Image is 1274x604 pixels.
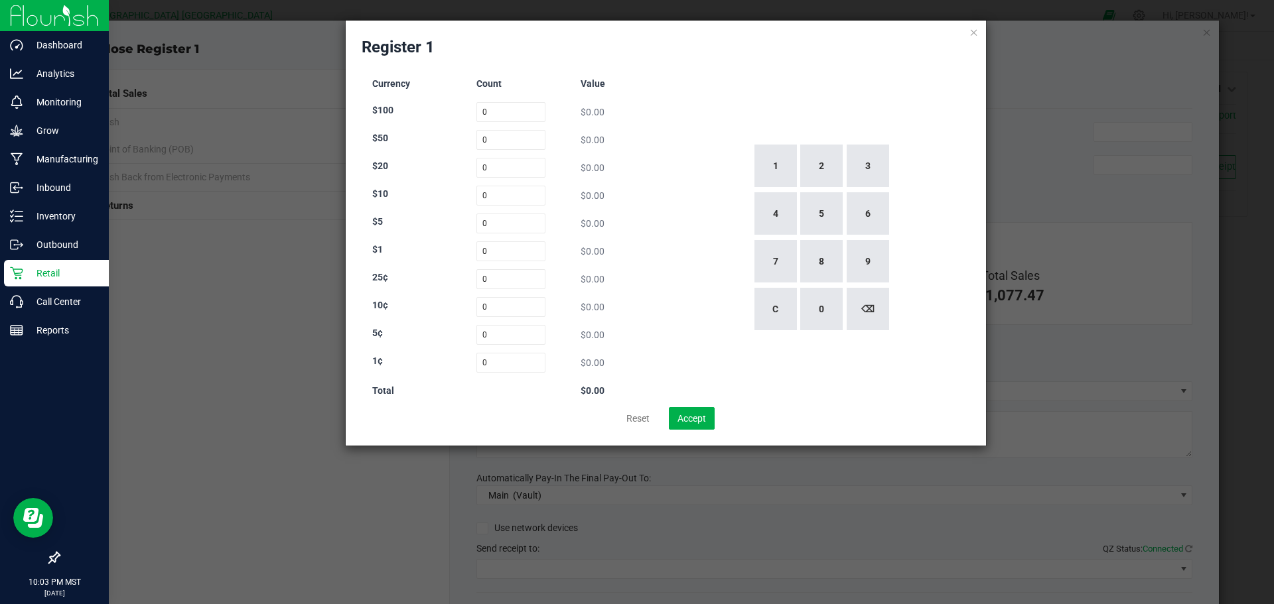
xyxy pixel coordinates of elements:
button: C [754,288,797,330]
inline-svg: Reports [10,324,23,337]
label: $20 [372,159,388,173]
p: Inbound [23,180,103,196]
button: 4 [754,192,797,235]
h3: Total [372,386,442,396]
h2: Register 1 [362,36,435,58]
p: Retail [23,265,103,281]
label: $5 [372,215,383,229]
inline-svg: Inbound [10,181,23,194]
input: Count [476,241,546,261]
input: Count [476,213,546,233]
span: $0.00 [581,246,604,257]
button: 8 [800,240,843,282]
inline-svg: Outbound [10,238,23,251]
input: Count [476,158,546,178]
p: Inventory [23,208,103,224]
input: Count [476,297,546,317]
input: Count [476,130,546,150]
p: Dashboard [23,37,103,53]
h3: $0.00 [581,386,650,396]
p: [DATE] [6,588,103,598]
inline-svg: Dashboard [10,38,23,52]
p: Outbound [23,237,103,253]
input: Count [476,269,546,289]
label: $100 [372,103,393,117]
span: $0.00 [581,357,604,368]
label: $50 [372,131,388,145]
inline-svg: Monitoring [10,95,23,109]
p: Monitoring [23,94,103,110]
span: $0.00 [581,218,604,229]
p: 10:03 PM MST [6,576,103,588]
iframe: Resource center [13,498,53,538]
p: Manufacturing [23,151,103,167]
h3: Count [476,79,546,89]
button: 6 [847,192,889,235]
label: 5¢ [372,326,383,340]
input: Count [476,353,546,373]
button: 7 [754,240,797,282]
button: ⌫ [847,288,889,330]
inline-svg: Call Center [10,295,23,308]
span: $0.00 [581,330,604,340]
span: $0.00 [581,274,604,284]
label: 25¢ [372,271,388,284]
button: 2 [800,145,843,187]
button: Accept [669,407,715,430]
span: $0.00 [581,135,604,145]
inline-svg: Inventory [10,210,23,223]
p: Reports [23,322,103,338]
label: $10 [372,187,388,201]
button: 0 [800,288,843,330]
label: 1¢ [372,354,383,368]
input: Count [476,325,546,345]
p: Call Center [23,294,103,310]
button: 5 [800,192,843,235]
inline-svg: Grow [10,124,23,137]
input: Count [476,186,546,206]
span: $0.00 [581,107,604,117]
p: Grow [23,123,103,139]
h3: Value [581,79,650,89]
inline-svg: Analytics [10,67,23,80]
span: $0.00 [581,162,604,173]
inline-svg: Retail [10,267,23,280]
button: 3 [847,145,889,187]
button: 1 [754,145,797,187]
input: Count [476,102,546,122]
inline-svg: Manufacturing [10,152,23,166]
button: Reset [618,407,658,430]
h3: Currency [372,79,442,89]
span: $0.00 [581,190,604,201]
label: 10¢ [372,298,388,312]
p: Analytics [23,66,103,82]
label: $1 [372,243,383,257]
button: 9 [847,240,889,282]
span: $0.00 [581,302,604,312]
